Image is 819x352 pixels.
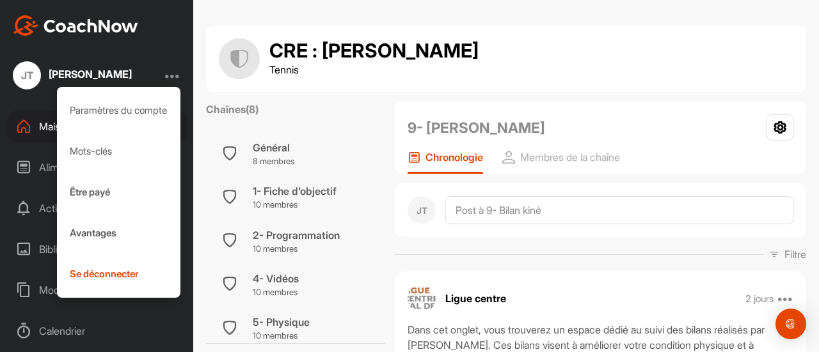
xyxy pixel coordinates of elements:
img: avatar [408,284,436,312]
font: 2- Programmation [253,229,340,241]
img: CoachNow [13,15,138,36]
font: 8 [249,103,255,116]
img: groupe [219,38,260,79]
font: 4- Vidéos [253,272,299,285]
font: ( [246,103,249,116]
font: 1- Fiche d'objectif [253,185,337,197]
font: Chronologie [425,151,483,164]
font: Calendrier [39,325,85,337]
font: CRE : [PERSON_NAME] [269,39,479,62]
font: [PERSON_NAME] [49,68,132,80]
font: Bibliothèque [39,243,95,256]
font: Paramètres du compte [70,104,167,116]
font: Alimentation [39,161,95,174]
font: Chaînes [206,103,246,116]
font: Tennis [269,63,299,76]
font: 10 membres [253,287,298,297]
font: Être payé [70,186,110,198]
font: 9- [PERSON_NAME] [408,119,545,136]
font: ) [255,103,258,116]
font: Avantages [70,227,116,239]
font: Filtre [784,248,806,261]
font: 8 membres [253,156,294,166]
div: Ouvrir Intercom Messenger [775,309,806,339]
font: 10 membres [253,330,298,341]
font: JT [21,69,33,82]
font: Maison [39,120,72,133]
font: 5- Physique [253,316,310,328]
font: Activité [39,202,73,215]
font: 2 jours [745,293,774,305]
font: 10 membres [253,199,298,210]
font: Modèles [39,284,78,296]
font: Mots-clés [70,145,112,157]
font: Se déconnecter [70,268,138,280]
font: Membres de la chaîne [520,151,620,164]
font: 10 membres [253,243,298,254]
font: JT [417,205,427,216]
font: Ligue centre [445,292,506,305]
font: Général [253,141,290,154]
